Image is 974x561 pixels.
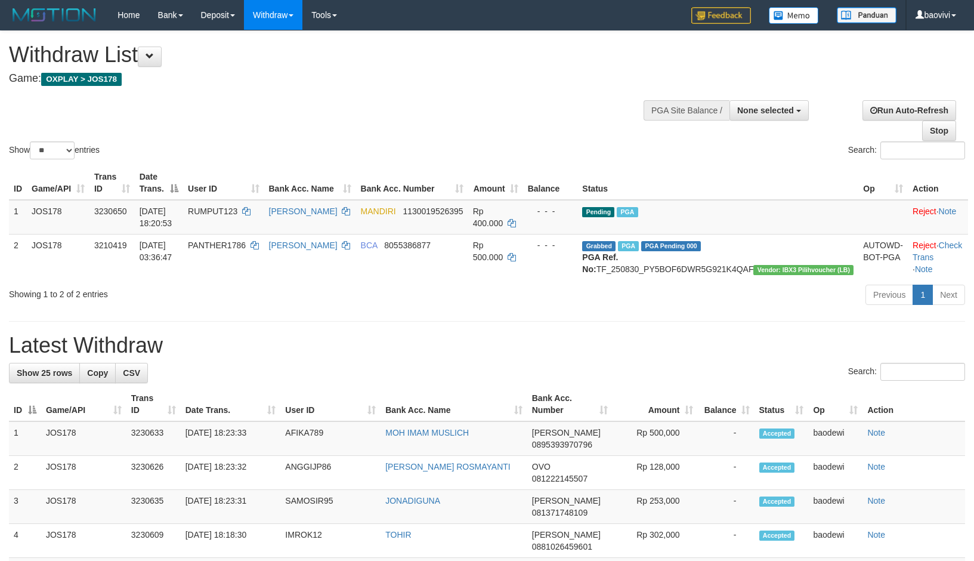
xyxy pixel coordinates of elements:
td: AFIKA789 [280,421,381,456]
a: Show 25 rows [9,363,80,383]
th: Date Trans.: activate to sort column ascending [181,387,281,421]
th: Action [908,166,968,200]
span: Accepted [759,531,795,541]
label: Search: [848,141,965,159]
td: ANGGIJP86 [280,456,381,490]
span: Rp 400.000 [473,206,503,228]
th: Balance [523,166,578,200]
td: JOS178 [41,524,126,558]
th: Balance: activate to sort column ascending [698,387,755,421]
span: PGA Pending [641,241,701,251]
button: None selected [729,100,809,121]
div: PGA Site Balance / [644,100,729,121]
div: - - - [528,205,573,217]
td: JOS178 [41,456,126,490]
td: IMROK12 [280,524,381,558]
b: PGA Ref. No: [582,252,618,274]
td: baodewi [808,456,862,490]
th: Trans ID: activate to sort column ascending [126,387,181,421]
span: Accepted [759,463,795,473]
span: Copy 081222145507 to clipboard [532,474,588,483]
td: Rp 253,000 [613,490,698,524]
span: OXPLAY > JOS178 [41,73,122,86]
th: Amount: activate to sort column ascending [468,166,523,200]
span: [DATE] 18:20:53 [140,206,172,228]
th: Amount: activate to sort column ascending [613,387,698,421]
span: Copy 1130019526395 to clipboard [403,206,463,216]
span: [PERSON_NAME] [532,530,601,540]
td: · · [908,234,968,280]
span: Accepted [759,429,795,439]
th: Status [577,166,858,200]
span: Rp 500.000 [473,241,503,262]
span: RUMPUT123 [188,206,237,216]
select: Showentries [30,141,75,159]
span: Copy 0881026459601 to clipboard [532,542,592,551]
td: TF_250830_PY5BOF6DWR5G921K4QAF [577,234,858,280]
input: Search: [880,141,965,159]
a: 1 [913,285,933,305]
h4: Game: [9,73,638,85]
a: [PERSON_NAME] ROSMAYANTI [385,462,511,471]
td: 1 [9,421,41,456]
span: 3230650 [94,206,127,216]
th: Bank Acc. Number: activate to sort column ascending [527,387,613,421]
td: [DATE] 18:18:30 [181,524,281,558]
td: baodewi [808,524,862,558]
td: JOS178 [41,490,126,524]
td: - [698,456,755,490]
a: [PERSON_NAME] [269,241,338,250]
span: Accepted [759,497,795,507]
td: 3230633 [126,421,181,456]
a: Note [915,264,933,274]
a: Check Trans [913,241,962,262]
a: TOHIR [385,530,411,540]
img: MOTION_logo.png [9,6,100,24]
h1: Latest Withdraw [9,334,965,357]
a: Stop [922,121,956,141]
a: Next [932,285,965,305]
span: BCA [361,241,378,250]
a: Copy [79,363,116,383]
th: ID [9,166,27,200]
th: Game/API: activate to sort column ascending [41,387,126,421]
img: Feedback.jpg [691,7,751,24]
a: Note [867,496,885,505]
td: Rp 302,000 [613,524,698,558]
td: SAMOSIR95 [280,490,381,524]
td: 3230609 [126,524,181,558]
th: Game/API: activate to sort column ascending [27,166,89,200]
a: CSV [115,363,148,383]
th: Bank Acc. Name: activate to sort column ascending [264,166,356,200]
td: Rp 500,000 [613,421,698,456]
input: Search: [880,363,965,381]
td: 2 [9,456,41,490]
a: JONADIGUNA [385,496,440,505]
div: Showing 1 to 2 of 2 entries [9,283,397,300]
h1: Withdraw List [9,43,638,67]
span: OVO [532,462,551,471]
span: Marked by baodewi [617,207,638,217]
td: AUTOWD-BOT-PGA [858,234,908,280]
td: 3 [9,490,41,524]
td: 3230626 [126,456,181,490]
td: JOS178 [41,421,126,456]
span: Copy 081371748109 to clipboard [532,508,588,517]
span: PANTHER1786 [188,241,246,250]
td: 1 [9,200,27,235]
span: Copy 8055386877 to clipboard [384,241,431,250]
a: Run Auto-Refresh [862,100,956,121]
td: · [908,200,968,235]
a: Note [939,206,957,216]
span: [PERSON_NAME] [532,428,601,437]
span: Grabbed [582,241,616,251]
td: 3230635 [126,490,181,524]
span: Show 25 rows [17,368,72,378]
td: - [698,490,755,524]
td: [DATE] 18:23:32 [181,456,281,490]
th: Action [862,387,965,421]
th: Trans ID: activate to sort column ascending [89,166,135,200]
a: Previous [865,285,913,305]
label: Search: [848,363,965,381]
span: Copy 0895393970796 to clipboard [532,440,592,449]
